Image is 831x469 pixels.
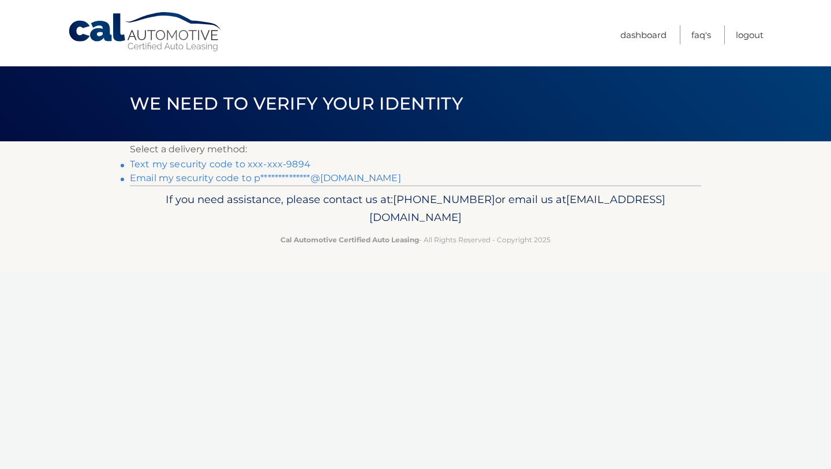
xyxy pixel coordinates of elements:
strong: Cal Automotive Certified Auto Leasing [280,235,419,244]
p: Select a delivery method: [130,141,701,157]
span: We need to verify your identity [130,93,463,114]
a: FAQ's [691,25,711,44]
a: Dashboard [620,25,667,44]
a: Text my security code to xxx-xxx-9894 [130,159,310,170]
span: [PHONE_NUMBER] [393,193,495,206]
a: Cal Automotive [68,12,223,52]
p: If you need assistance, please contact us at: or email us at [137,190,694,227]
p: - All Rights Reserved - Copyright 2025 [137,234,694,246]
a: Logout [736,25,763,44]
